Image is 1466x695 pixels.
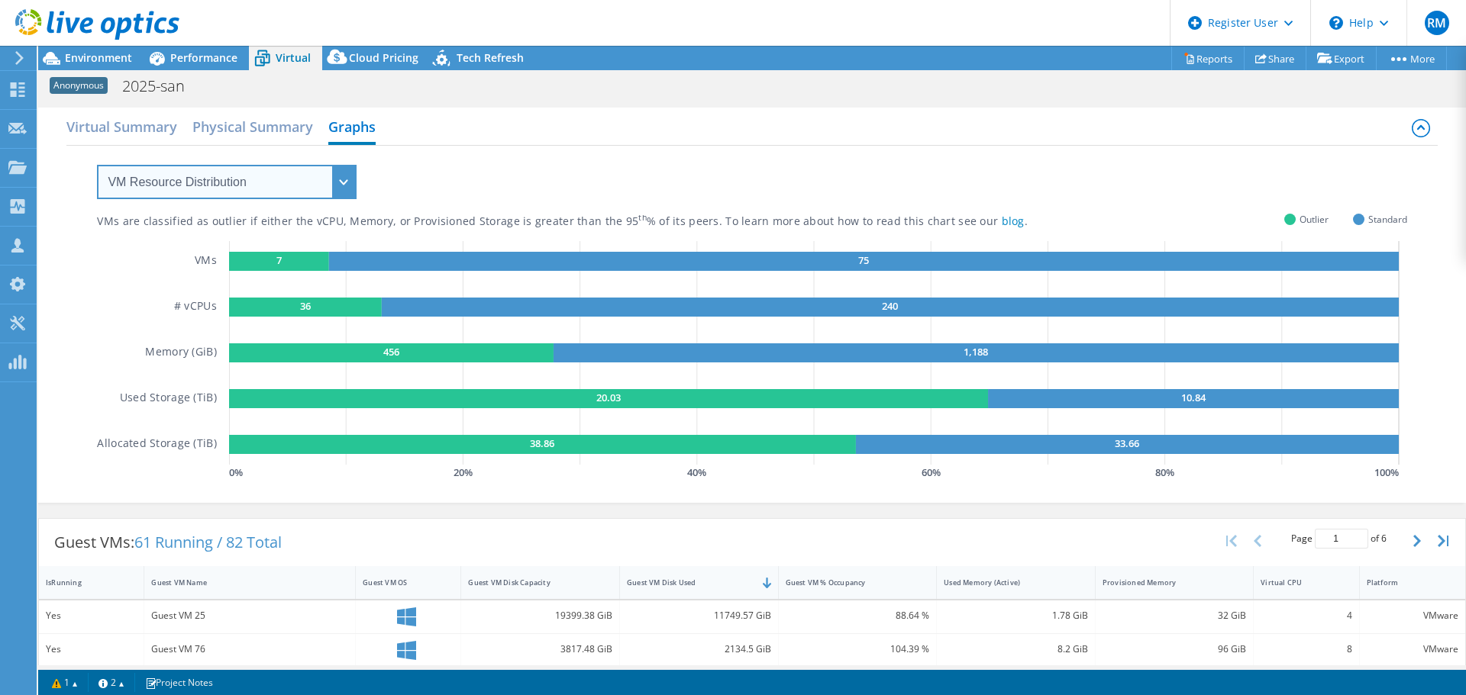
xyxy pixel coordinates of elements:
span: Page of [1291,529,1387,549]
a: blog [1002,214,1025,228]
text: 33.66 [1115,436,1139,450]
text: 36 [300,299,311,313]
h5: # vCPUs [174,298,217,317]
text: 80 % [1155,465,1174,479]
h5: Used Storage (TiB) [120,389,217,408]
div: Guest VM Name [151,578,330,587]
div: IsRunning [46,578,118,587]
svg: \n [1329,16,1343,30]
div: 1.78 GiB [944,607,1088,624]
text: 7 [276,253,282,267]
text: 20.03 [596,391,621,404]
span: Virtual [276,50,311,65]
div: 3817.48 GiB [468,641,612,658]
a: 1 [41,673,89,692]
text: 20 % [454,465,473,479]
h5: VMs [195,252,217,271]
text: 0 % [229,465,243,479]
div: 88.64 % [786,607,930,624]
span: Standard [1368,211,1407,228]
h2: Physical Summary [192,111,313,142]
div: VMware [1367,607,1458,624]
a: Project Notes [134,673,224,692]
div: Guest VM 76 [151,641,348,658]
a: Reports [1171,47,1245,70]
div: Platform [1367,578,1440,587]
h5: Memory (GiB) [145,343,216,362]
h1: 2025-san [115,78,208,95]
span: 61 Running / 82 Total [134,532,282,552]
text: 10.84 [1181,391,1206,404]
a: Export [1306,47,1377,70]
div: 2134.5 GiB [627,641,771,658]
div: Yes [46,641,137,658]
div: VMs are classified as outlier if either the vCPU, Memory, or Provisioned Storage is greater than ... [97,214,1104,229]
div: Guest VM 25 [151,607,348,624]
div: Guest VM Disk Capacity [468,578,594,587]
h5: Allocated Storage (TiB) [97,435,216,454]
text: 38.86 [530,436,554,450]
text: 75 [858,253,869,267]
span: RM [1425,11,1449,35]
div: Guest VM % Occupancy [786,578,912,587]
text: 240 [882,299,898,313]
a: Share [1244,47,1306,70]
text: 60 % [922,465,941,479]
div: Guest VM Disk Used [627,578,753,587]
text: 40 % [687,465,706,479]
a: More [1376,47,1447,70]
div: Guest VMs: [39,519,297,566]
div: Virtual CPU [1261,578,1333,587]
span: 6 [1381,532,1387,545]
div: Guest VM OS [363,578,435,587]
input: jump to page [1315,529,1368,549]
div: Used Memory (Active) [944,578,1070,587]
sup: th [638,212,647,223]
h2: Virtual Summary [66,111,177,142]
span: Outlier [1300,211,1329,228]
div: Provisioned Memory [1103,578,1229,587]
div: 96 GiB [1103,641,1247,658]
a: 2 [88,673,135,692]
text: 1,188 [964,345,988,359]
text: 100 % [1374,465,1399,479]
span: Tech Refresh [457,50,524,65]
div: 104.39 % [786,641,930,658]
div: 8 [1261,641,1351,658]
div: 4 [1261,607,1351,624]
div: 11749.57 GiB [627,607,771,624]
h2: Graphs [328,111,376,145]
svg: GaugeChartPercentageAxisTexta [229,465,1407,480]
div: VMware [1367,641,1458,658]
text: 456 [383,345,399,359]
span: Performance [170,50,237,65]
div: 32 GiB [1103,607,1247,624]
div: 19399.38 GiB [468,607,612,624]
span: Cloud Pricing [349,50,418,65]
div: Yes [46,607,137,624]
span: Environment [65,50,132,65]
div: 8.2 GiB [944,641,1088,658]
span: Anonymous [50,77,108,94]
